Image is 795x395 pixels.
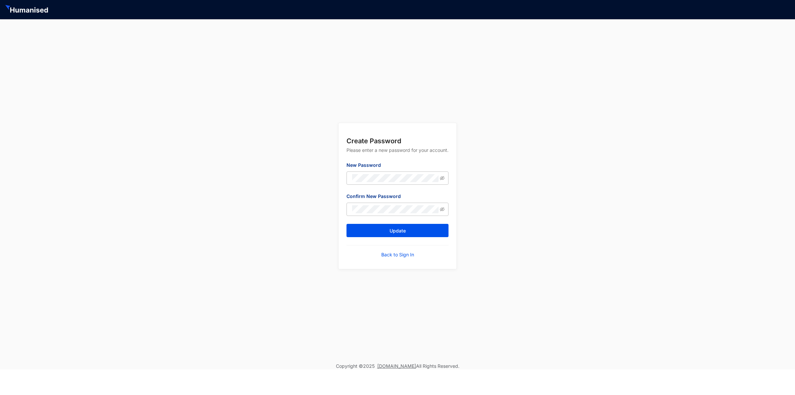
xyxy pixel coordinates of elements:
[377,363,416,369] a: [DOMAIN_NAME]
[346,193,405,200] label: Confirm New Password
[346,146,449,162] p: Please enter a new password for your account.
[390,228,406,234] span: Update
[346,224,449,237] button: Update
[381,251,414,258] a: Back to Sign In
[346,136,449,146] p: Create Password
[5,5,49,14] img: HeaderHumanisedNameIcon.51e74e20af0cdc04d39a069d6394d6d9.svg
[336,363,459,369] p: Copyright © 2025 All Rights Reserved.
[440,176,445,180] span: eye-invisible
[352,205,439,213] input: Confirm New Password
[346,162,386,169] label: New Password
[440,207,445,212] span: eye-invisible
[352,174,439,182] input: New Password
